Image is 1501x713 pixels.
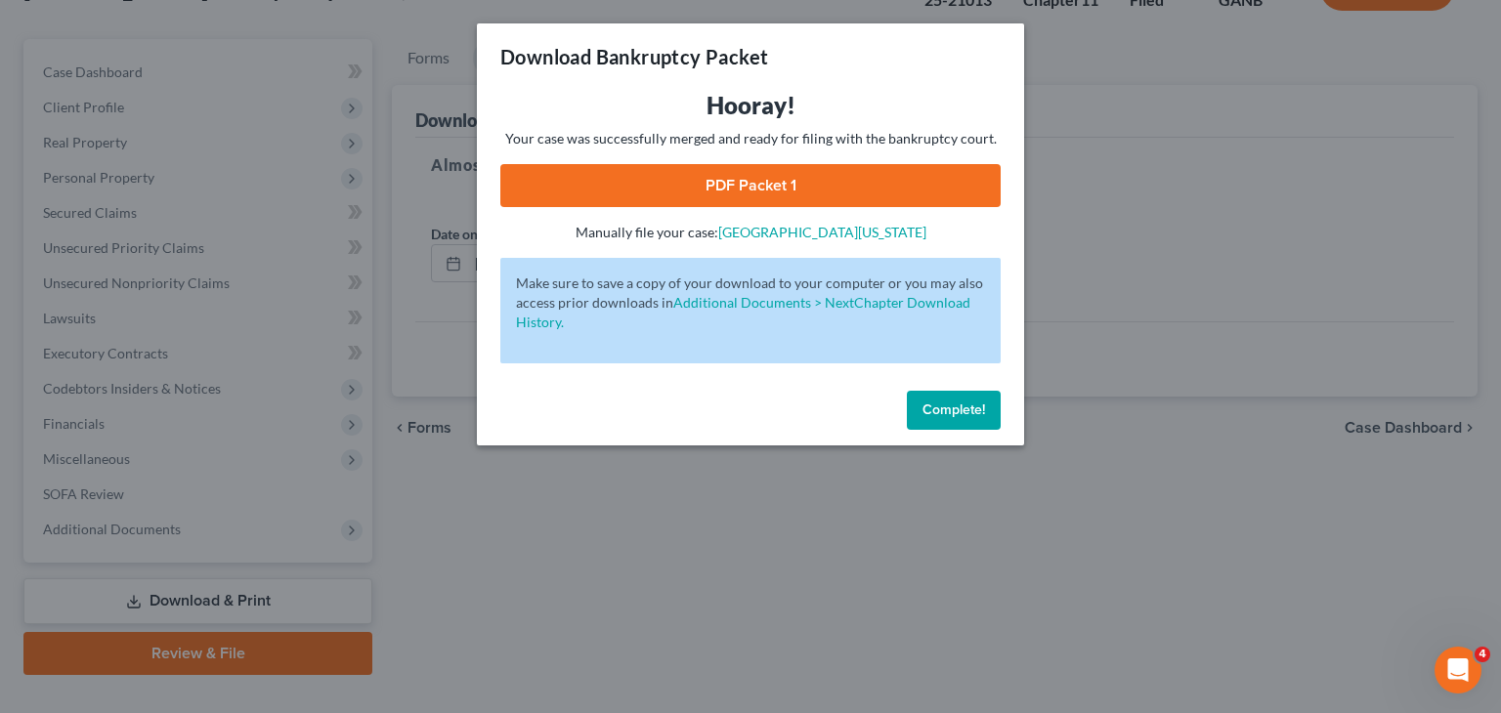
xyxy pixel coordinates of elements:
[500,223,1001,242] p: Manually file your case:
[516,273,985,332] p: Make sure to save a copy of your download to your computer or you may also access prior downloads in
[500,129,1001,148] p: Your case was successfully merged and ready for filing with the bankruptcy court.
[1475,647,1490,662] span: 4
[1435,647,1481,693] iframe: Intercom live chat
[922,401,985,418] span: Complete!
[516,294,970,330] a: Additional Documents > NextChapter Download History.
[907,391,1001,430] button: Complete!
[500,164,1001,207] a: PDF Packet 1
[500,43,768,70] h3: Download Bankruptcy Packet
[718,224,926,240] a: [GEOGRAPHIC_DATA][US_STATE]
[500,90,1001,121] h3: Hooray!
